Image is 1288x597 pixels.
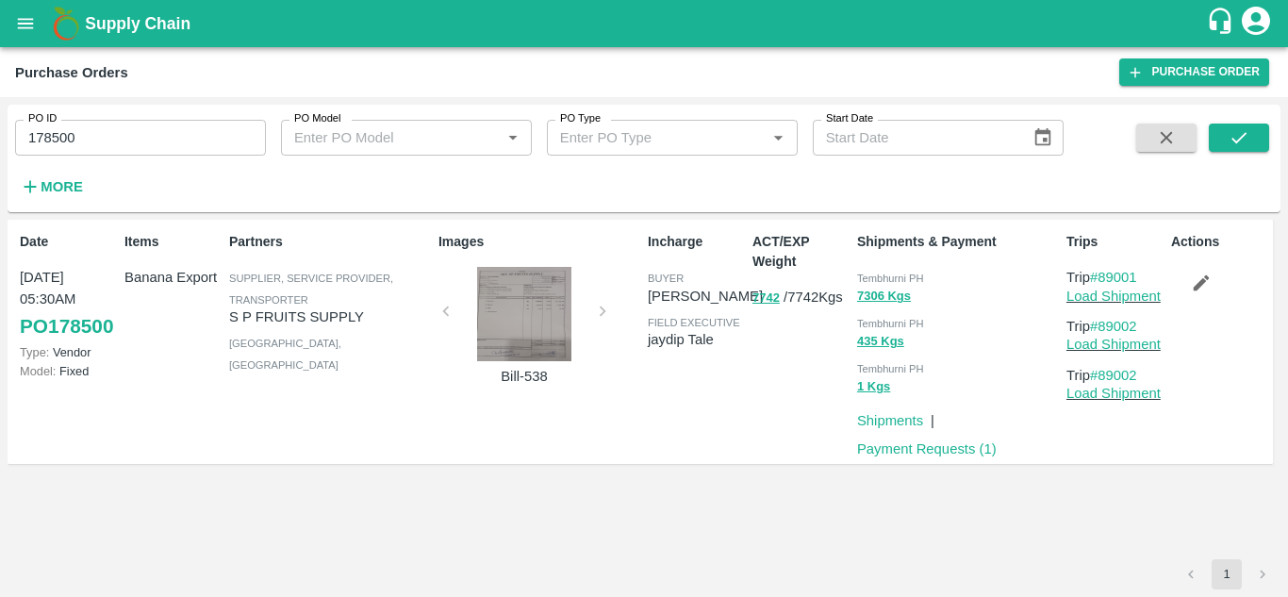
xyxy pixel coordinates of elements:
[1173,559,1280,589] nav: pagination navigation
[857,273,924,284] span: Tembhurni PH
[1090,319,1137,334] a: #89002
[1066,232,1164,252] p: Trips
[752,232,850,272] p: ACT/EXP Weight
[20,232,117,252] p: Date
[229,338,341,370] span: [GEOGRAPHIC_DATA] , [GEOGRAPHIC_DATA]
[4,2,47,45] button: open drawer
[20,343,117,361] p: Vendor
[1239,4,1273,43] div: account of current user
[28,111,57,126] label: PO ID
[287,125,471,150] input: Enter PO Model
[1090,270,1137,285] a: #89001
[648,273,684,284] span: buyer
[20,362,117,380] p: Fixed
[438,232,640,252] p: Images
[229,232,431,252] p: Partners
[826,111,873,126] label: Start Date
[1066,267,1164,288] p: Trip
[294,111,341,126] label: PO Model
[1090,368,1137,383] a: #89002
[560,111,601,126] label: PO Type
[553,125,736,150] input: Enter PO Type
[648,286,763,307] p: [PERSON_NAME]
[1066,316,1164,337] p: Trip
[85,10,1206,37] a: Supply Chain
[648,232,745,252] p: Incharge
[1212,559,1242,589] button: page 1
[20,364,56,378] span: Model:
[229,307,431,327] p: S P FRUITS SUPPLY
[857,376,890,398] button: 1 Kgs
[41,179,83,194] strong: More
[1066,337,1161,352] a: Load Shipment
[20,267,117,309] p: [DATE] 05:30AM
[923,403,934,431] div: |
[1025,120,1061,156] button: Choose date
[752,287,850,308] p: / 7742 Kgs
[501,125,525,150] button: Open
[15,120,266,156] input: Enter PO ID
[47,5,85,42] img: logo
[85,14,190,33] b: Supply Chain
[813,120,1018,156] input: Start Date
[15,171,88,203] button: More
[1119,58,1269,86] a: Purchase Order
[1171,232,1268,252] p: Actions
[857,318,924,329] span: Tembhurni PH
[15,60,128,85] div: Purchase Orders
[1066,289,1161,304] a: Load Shipment
[1066,365,1164,386] p: Trip
[20,309,113,343] a: PO178500
[648,317,740,328] span: field executive
[1066,386,1161,401] a: Load Shipment
[857,286,911,307] button: 7306 Kgs
[857,413,923,428] a: Shipments
[857,363,924,374] span: Tembhurni PH
[1206,7,1239,41] div: customer-support
[752,288,780,309] button: 7742
[229,273,393,305] span: Supplier, Service Provider, Transporter
[857,441,997,456] a: Payment Requests (1)
[857,232,1059,252] p: Shipments & Payment
[766,125,790,150] button: Open
[20,345,49,359] span: Type:
[124,232,222,252] p: Items
[124,267,222,288] p: Banana Export
[454,366,595,387] p: Bill-538
[857,331,904,353] button: 435 Kgs
[648,329,745,350] p: jaydip Tale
